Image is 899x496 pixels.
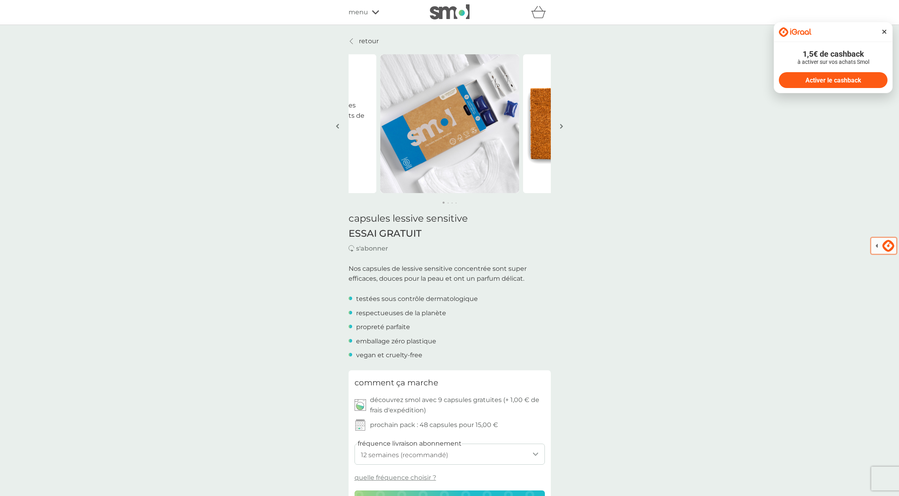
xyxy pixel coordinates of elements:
p: prochain pack : 48 capsules pour 15,00 € [370,420,498,430]
p: propreté parfaite [356,322,410,332]
span: ESSAI GRATUIT [349,228,422,239]
img: des capsules lessive sensitive smol posées à côtés de serviettes de toilettes blanches propres [380,54,519,193]
img: left-arrow.svg [336,123,339,129]
img: right-arrow.svg [560,123,563,129]
p: s'abonner [356,243,388,254]
p: testées sous contrôle dermatologique [356,294,478,304]
p: emballage zéro plastique [356,336,436,347]
h3: comment ça marche [355,376,438,389]
img: des capsules lessive sensitive smol laissées sur un paillasson par le facteur [523,54,662,193]
h1: capsules lessive sensitive [349,213,551,224]
p: Nos capsules de lessive sensitive concentrée sont super efficaces, douces pour la peau et ont un ... [349,264,551,284]
p: retour [359,36,379,46]
p: découvrez smol avec 9 capsules gratuites (+ 1,00 € de frais d'expédition) [370,395,545,415]
p: vegan et cruelty-free [356,350,422,360]
a: retour [349,36,379,46]
p: quelle fréquence choisir ? [355,473,436,483]
p: respectueuses de la planète [356,308,446,318]
div: panier [531,4,551,20]
span: menu [349,7,368,17]
img: smol [430,4,470,19]
label: fréquence livraison abonnement [358,439,462,449]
